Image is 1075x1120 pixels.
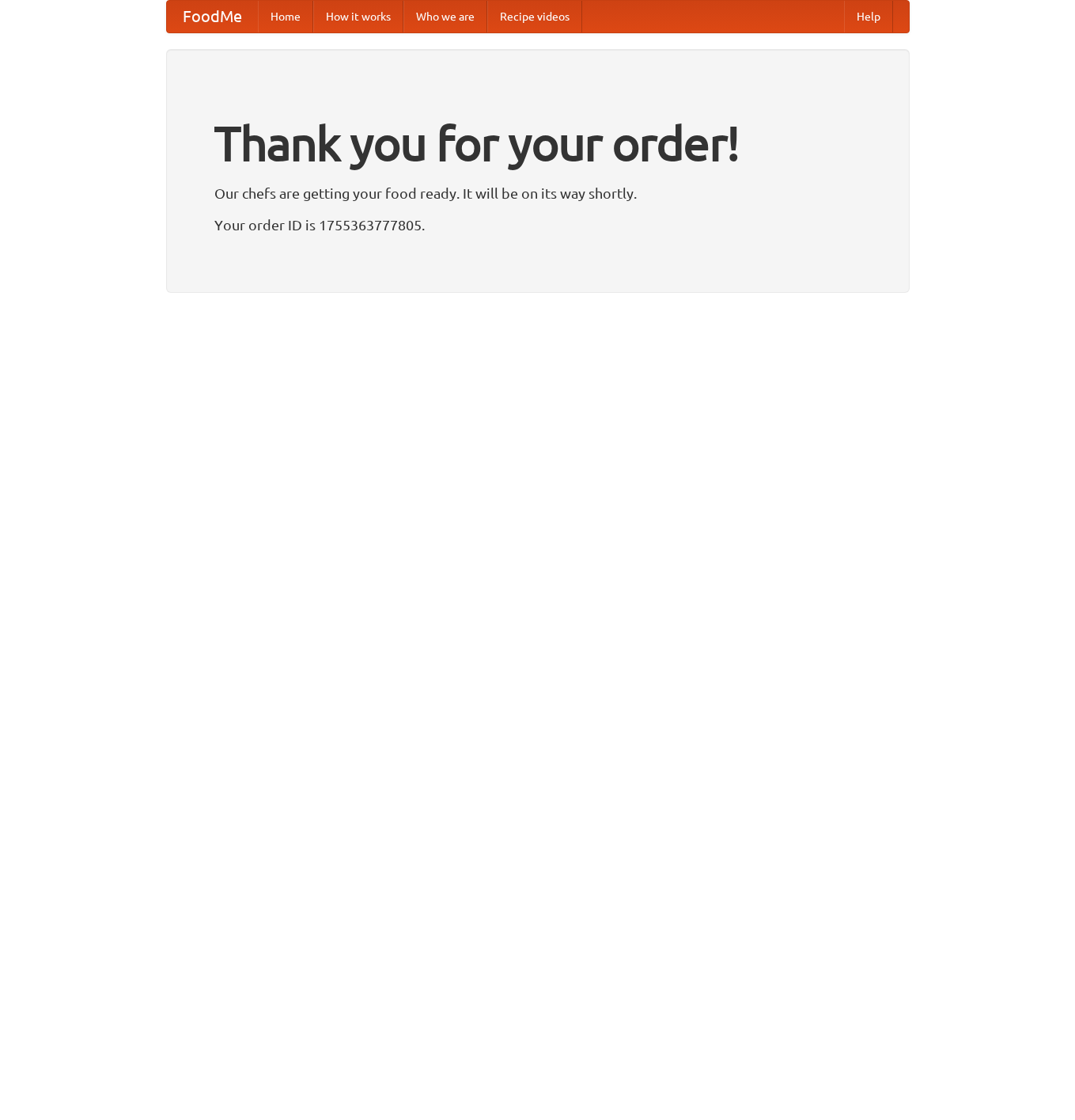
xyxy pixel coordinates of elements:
p: Our chefs are getting your food ready. It will be on its way shortly. [214,181,861,205]
a: Recipe videos [487,1,582,32]
p: Your order ID is 1755363777805. [214,213,861,237]
a: FoodMe [167,1,258,32]
a: Who we are [403,1,487,32]
a: How it works [313,1,403,32]
h1: Thank you for your order! [214,105,861,181]
a: Help [844,1,893,32]
a: Home [258,1,313,32]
